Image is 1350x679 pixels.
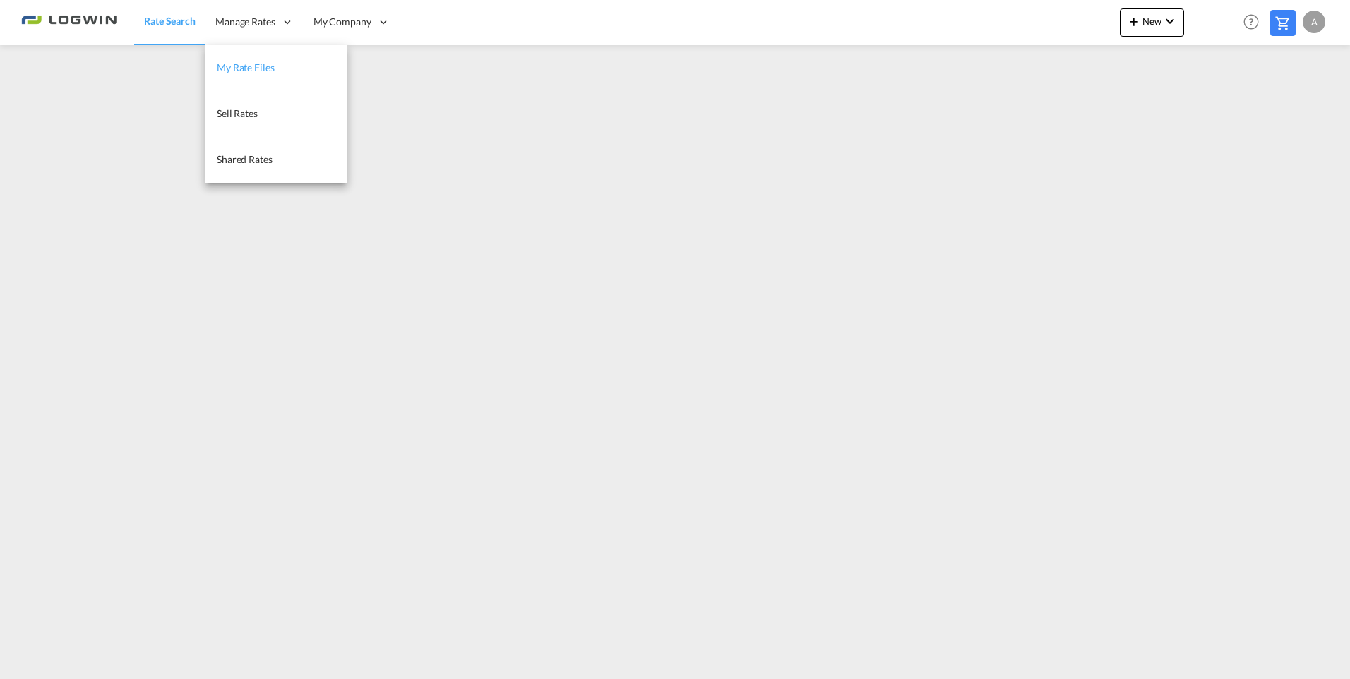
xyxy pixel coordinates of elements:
[215,15,275,29] span: Manage Rates
[1125,16,1178,27] span: New
[1239,10,1263,34] span: Help
[1161,13,1178,30] md-icon: icon-chevron-down
[1303,11,1325,33] div: A
[144,15,196,27] span: Rate Search
[1120,8,1184,37] button: icon-plus 400-fgNewicon-chevron-down
[205,91,347,137] a: Sell Rates
[205,45,347,91] a: My Rate Files
[217,61,275,73] span: My Rate Files
[217,107,258,119] span: Sell Rates
[1239,10,1270,35] div: Help
[217,153,273,165] span: Shared Rates
[1125,13,1142,30] md-icon: icon-plus 400-fg
[313,15,371,29] span: My Company
[205,137,347,183] a: Shared Rates
[21,6,117,38] img: 2761ae10d95411efa20a1f5e0282d2d7.png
